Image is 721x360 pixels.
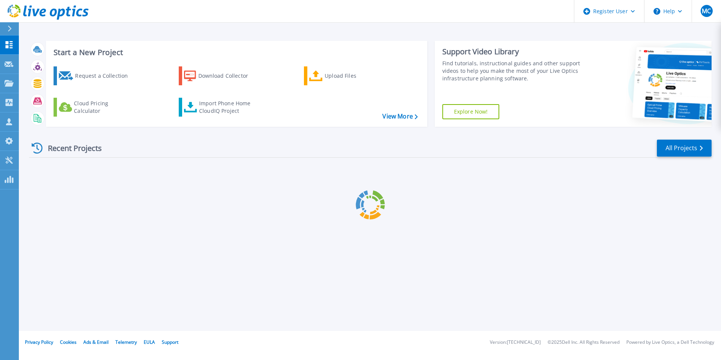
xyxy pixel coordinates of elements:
a: All Projects [657,140,712,157]
a: Telemetry [115,339,137,345]
div: Request a Collection [75,68,135,83]
a: Upload Files [304,66,388,85]
a: Cookies [60,339,77,345]
div: Upload Files [325,68,385,83]
a: View More [382,113,417,120]
a: Explore Now! [442,104,500,119]
a: EULA [144,339,155,345]
div: Download Collector [198,68,259,83]
a: Support [162,339,178,345]
a: Ads & Email [83,339,109,345]
li: © 2025 Dell Inc. All Rights Reserved [548,340,620,345]
div: Cloud Pricing Calculator [74,100,134,115]
div: Find tutorials, instructional guides and other support videos to help you make the most of your L... [442,60,583,82]
div: Import Phone Home CloudIQ Project [199,100,258,115]
a: Privacy Policy [25,339,53,345]
a: Download Collector [179,66,263,85]
a: Cloud Pricing Calculator [54,98,138,117]
li: Version: [TECHNICAL_ID] [490,340,541,345]
li: Powered by Live Optics, a Dell Technology [626,340,714,345]
div: Recent Projects [29,139,112,157]
div: Support Video Library [442,47,583,57]
h3: Start a New Project [54,48,417,57]
span: MC [702,8,711,14]
a: Request a Collection [54,66,138,85]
